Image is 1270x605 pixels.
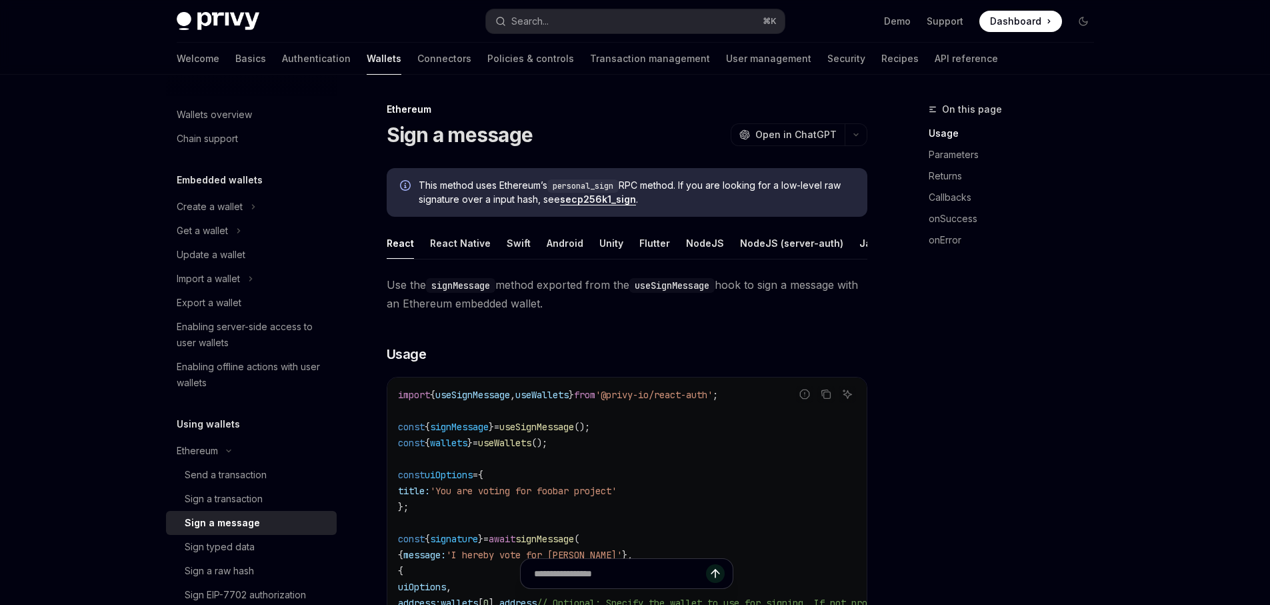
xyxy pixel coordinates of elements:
div: Sign typed data [185,539,255,555]
button: Unity [599,227,623,259]
button: Open search [486,9,785,33]
span: 'I hereby vote for [PERSON_NAME]' [446,549,622,561]
span: { [425,533,430,545]
img: dark logo [177,12,259,31]
span: = [494,421,499,433]
span: from [574,389,595,401]
span: On this page [942,101,1002,117]
span: signMessage [430,421,489,433]
span: }, [622,549,633,561]
a: Callbacks [929,187,1105,208]
span: } [467,437,473,449]
div: Ethereum [177,443,218,459]
span: useSignMessage [435,389,510,401]
a: Basics [235,43,266,75]
code: personal_sign [547,179,619,193]
span: useSignMessage [499,421,574,433]
a: Transaction management [590,43,710,75]
span: const [398,437,425,449]
span: } [489,421,494,433]
button: NodeJS (server-auth) [740,227,843,259]
span: Dashboard [990,15,1041,28]
span: { [398,549,403,561]
button: Toggle Import a wallet section [166,267,337,291]
span: Use the method exported from the hook to sign a message with an Ethereum embedded wallet. [387,275,867,313]
a: Wallets overview [166,103,337,127]
span: ; [713,389,718,401]
button: React [387,227,414,259]
button: Flutter [639,227,670,259]
span: const [398,421,425,433]
span: (); [574,421,590,433]
a: secp256k1_sign [560,193,636,205]
button: Toggle Create a wallet section [166,195,337,219]
div: Send a transaction [185,467,267,483]
div: Update a wallet [177,247,245,263]
span: } [569,389,574,401]
span: Open in ChatGPT [755,128,837,141]
span: = [473,437,478,449]
div: Chain support [177,131,238,147]
span: ( [574,533,579,545]
span: }; [398,501,409,513]
div: Ethereum [387,103,867,116]
a: Usage [929,123,1105,144]
input: Ask a question... [534,559,706,588]
code: signMessage [426,278,495,293]
button: Toggle Ethereum section [166,439,337,463]
div: Export a wallet [177,295,241,311]
a: Connectors [417,43,471,75]
span: '@privy-io/react-auth' [595,389,713,401]
button: NodeJS [686,227,724,259]
svg: Info [400,180,413,193]
h5: Using wallets [177,416,240,432]
a: Parameters [929,144,1105,165]
span: { [430,389,435,401]
span: (); [531,437,547,449]
div: Create a wallet [177,199,243,215]
span: import [398,389,430,401]
span: const [398,469,425,481]
span: signature [430,533,478,545]
a: Enabling server-side access to user wallets [166,315,337,355]
span: title: [398,485,430,497]
a: Returns [929,165,1105,187]
h1: Sign a message [387,123,533,147]
button: Report incorrect code [796,386,813,403]
span: useWallets [478,437,531,449]
button: Android [547,227,583,259]
button: React Native [430,227,491,259]
a: Export a wallet [166,291,337,315]
a: Sign typed data [166,535,337,559]
span: } [478,533,483,545]
span: await [489,533,515,545]
button: Copy the contents from the code block [817,386,835,403]
a: Chain support [166,127,337,151]
a: Welcome [177,43,219,75]
div: Import a wallet [177,271,240,287]
div: Enabling server-side access to user wallets [177,319,329,351]
span: { [478,469,483,481]
div: Get a wallet [177,223,228,239]
a: Sign a message [166,511,337,535]
div: Sign a message [185,515,260,531]
button: Toggle dark mode [1073,11,1094,32]
span: { [425,437,430,449]
a: Update a wallet [166,243,337,267]
a: Enabling offline actions with user wallets [166,355,337,395]
div: Wallets overview [177,107,252,123]
a: Sign a transaction [166,487,337,511]
span: useWallets [515,389,569,401]
span: , [510,389,515,401]
a: Sign a raw hash [166,559,337,583]
span: signMessage [515,533,574,545]
div: Search... [511,13,549,29]
a: Wallets [367,43,401,75]
h5: Embedded wallets [177,172,263,188]
a: Dashboard [979,11,1062,32]
a: onSuccess [929,208,1105,229]
div: Sign a raw hash [185,563,254,579]
span: Usage [387,345,427,364]
a: Security [827,43,865,75]
a: Policies & controls [487,43,574,75]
